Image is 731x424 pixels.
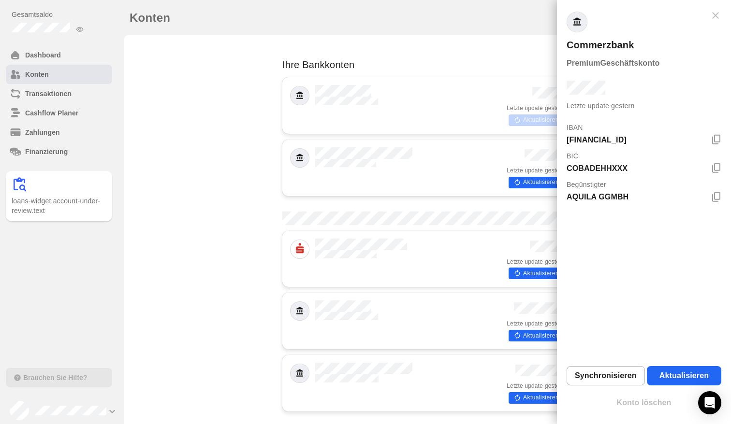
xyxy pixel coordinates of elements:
[567,366,645,385] button: Synchronisieren
[567,123,583,132] p: IBAN
[611,102,634,110] span: gestern
[567,38,721,52] h3: Commerzbank
[698,391,721,414] div: Intercom-Nachrichtendienst öffnen
[567,134,709,146] p: [FINANCIAL_ID]
[567,180,606,189] p: Begünstigter
[567,57,721,69] h6: PremiumGeschäftskonto
[567,12,587,32] img: Default.png
[567,191,709,203] p: AQUILA GGMBH
[567,393,721,412] button: Konto löschen
[567,151,578,161] p: BIC
[567,102,721,110] div: Letzte update
[567,163,709,174] p: COBADEHHXXX
[647,366,721,385] button: Aktualisieren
